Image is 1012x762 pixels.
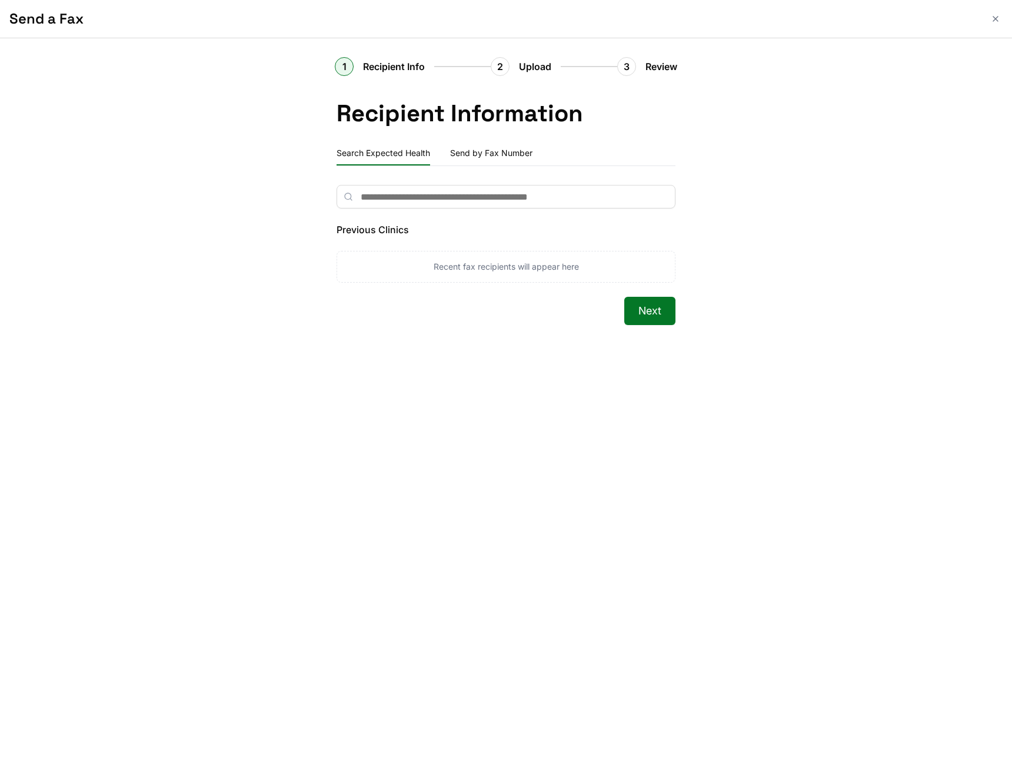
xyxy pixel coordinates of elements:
div: Recent fax recipients will appear here [337,251,675,283]
h2: Recipient Information [337,100,675,128]
label: Previous Clinics [337,223,675,237]
h1: Send a Fax [9,9,979,28]
div: 2 [491,57,510,76]
span: Upload [519,59,551,74]
button: Search Expected Health [337,142,430,165]
button: Send by Fax Number [449,142,533,165]
span: Review [645,59,677,74]
button: Next [624,297,675,325]
div: 3 [617,57,636,76]
span: Recipient Info [363,59,425,74]
button: Close [988,12,1003,26]
div: 1 [335,57,354,76]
